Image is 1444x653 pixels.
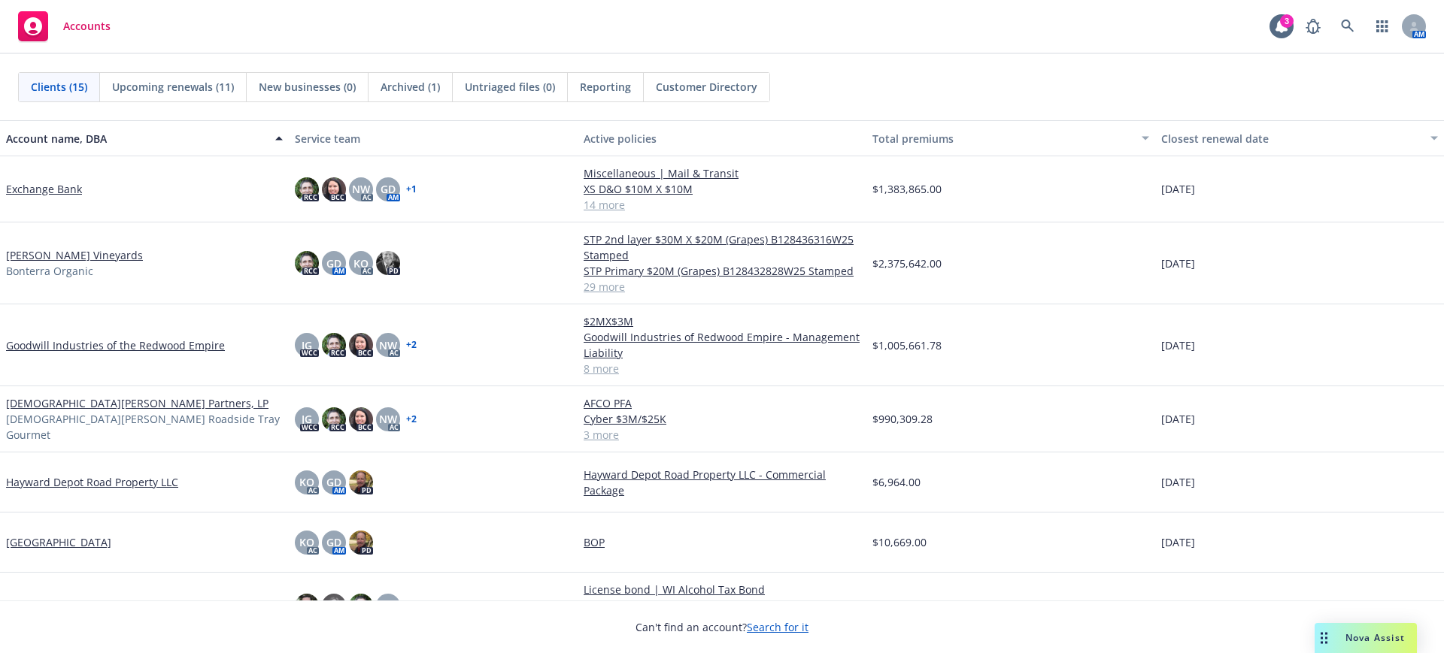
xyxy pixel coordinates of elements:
div: Closest renewal date [1161,131,1421,147]
span: $1,005,661.78 [872,337,942,353]
span: Upcoming renewals (11) [112,79,234,95]
span: GD [326,255,341,271]
span: HB [381,597,396,613]
img: photo [349,333,373,357]
a: 3 more [584,427,860,443]
span: $1,372,262.00 [872,597,942,613]
span: Can't find an account? [636,619,808,635]
button: Closest renewal date [1155,120,1444,156]
a: Accounts [12,5,117,47]
img: photo [322,333,346,357]
span: $6,964.00 [872,474,921,490]
img: photo [349,470,373,494]
span: [DATE] [1161,411,1195,427]
span: [DEMOGRAPHIC_DATA][PERSON_NAME] Roadside Tray Gourmet [6,411,283,443]
img: photo [349,531,373,555]
a: Switch app [1367,11,1397,41]
img: photo [322,594,346,618]
span: [DATE] [1161,255,1195,271]
img: photo [295,594,319,618]
a: [PERSON_NAME] Vineyards [6,247,143,263]
a: Miscellaneous | Mail & Transit [584,165,860,181]
span: Clients (15) [31,79,87,95]
a: Cyber $3M/$25K [584,411,860,427]
img: photo [349,594,373,618]
a: XS D&O $10M X $10M [584,181,860,197]
a: Report a Bug [1298,11,1328,41]
span: Accounts [63,20,111,32]
span: New businesses (0) [259,79,356,95]
a: Search [1333,11,1363,41]
a: Hayward Depot Road Property LLC [6,474,178,490]
button: Nova Assist [1315,623,1417,653]
span: GD [381,181,396,197]
span: KO [353,255,369,271]
span: Bonterra Organic [6,263,93,279]
a: 14 more [584,197,860,213]
button: Active policies [578,120,866,156]
a: + 2 [406,340,417,349]
div: Active policies [584,131,860,147]
span: JG [302,337,312,353]
div: Account name, DBA [6,131,266,147]
span: KO [299,534,314,550]
span: GD [326,474,341,490]
span: Customer Directory [656,79,757,95]
a: 8 more [584,361,860,376]
span: Reporting [580,79,631,95]
span: NW [352,181,370,197]
img: photo [295,251,319,275]
span: Archived (1) [381,79,440,95]
span: [DATE] [1161,181,1195,197]
a: BOP [584,534,860,550]
a: STP 2nd layer $30M X $20M (Grapes) B128436316W25 Stamped [584,231,860,263]
img: photo [349,407,373,431]
button: Service team [289,120,578,156]
a: Goodwill Industries of Redwood Empire - Management Liability [584,329,860,361]
a: License bond | KS Special Order Shipping [584,597,860,613]
span: $2,375,642.00 [872,255,942,271]
span: $10,669.00 [872,534,927,550]
a: [PERSON_NAME] Wine Estates LLC [6,597,178,613]
img: photo [322,177,346,201]
span: [DATE] [1161,337,1195,353]
span: NW [379,337,397,353]
a: AFCO PFA [584,395,860,411]
span: $1,383,865.00 [872,181,942,197]
span: GD [326,534,341,550]
button: Total premiums [866,120,1155,156]
img: photo [322,407,346,431]
div: Total premiums [872,131,1133,147]
a: License bond | WI Alcohol Tax Bond [584,582,860,597]
span: $990,309.28 [872,411,933,427]
a: $2MX$3M [584,313,860,329]
span: [DATE] [1161,474,1195,490]
img: photo [295,177,319,201]
span: Untriaged files (0) [465,79,555,95]
a: 29 more [584,279,860,295]
span: [DATE] [1161,597,1195,613]
div: 3 [1280,14,1294,28]
a: [GEOGRAPHIC_DATA] [6,534,111,550]
div: Service team [295,131,572,147]
a: STP Primary $20M (Grapes) B128432828W25 Stamped [584,263,860,279]
span: Nova Assist [1345,631,1405,644]
img: photo [376,251,400,275]
a: Search for it [747,620,808,634]
span: [DATE] [1161,534,1195,550]
span: JG [302,411,312,427]
a: Exchange Bank [6,181,82,197]
a: + 2 [406,415,417,424]
a: + 1 [406,185,417,194]
span: NW [379,411,397,427]
div: Drag to move [1315,623,1333,653]
a: Goodwill Industries of the Redwood Empire [6,337,225,353]
span: KO [299,474,314,490]
a: Hayward Depot Road Property LLC - Commercial Package [584,467,860,498]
